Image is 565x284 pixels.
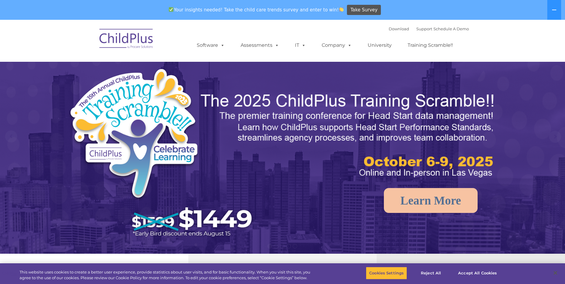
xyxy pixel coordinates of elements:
div: This website uses cookies to create a better user experience, provide statistics about user visit... [20,269,311,281]
a: Assessments [235,39,285,51]
button: Reject All [412,267,450,280]
a: Schedule A Demo [433,26,469,31]
a: Training Scramble!! [402,39,459,51]
img: 👏 [339,7,344,12]
font: | [389,26,469,31]
a: Support [416,26,432,31]
span: Your insights needed! Take the child care trends survey and enter to win! [166,4,346,16]
a: Download [389,26,409,31]
a: Software [191,39,231,51]
span: Last name [84,40,102,44]
span: Take Survey [351,5,378,15]
a: University [362,39,398,51]
button: Close [549,266,562,280]
a: Learn More [384,188,478,213]
img: ✅ [169,7,173,12]
span: Phone number [84,64,109,69]
button: Cookies Settings [366,267,407,280]
button: Accept All Cookies [455,267,500,280]
a: IT [289,39,312,51]
img: ChildPlus by Procare Solutions [96,25,156,55]
a: Company [316,39,358,51]
a: Take Survey [347,5,381,15]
